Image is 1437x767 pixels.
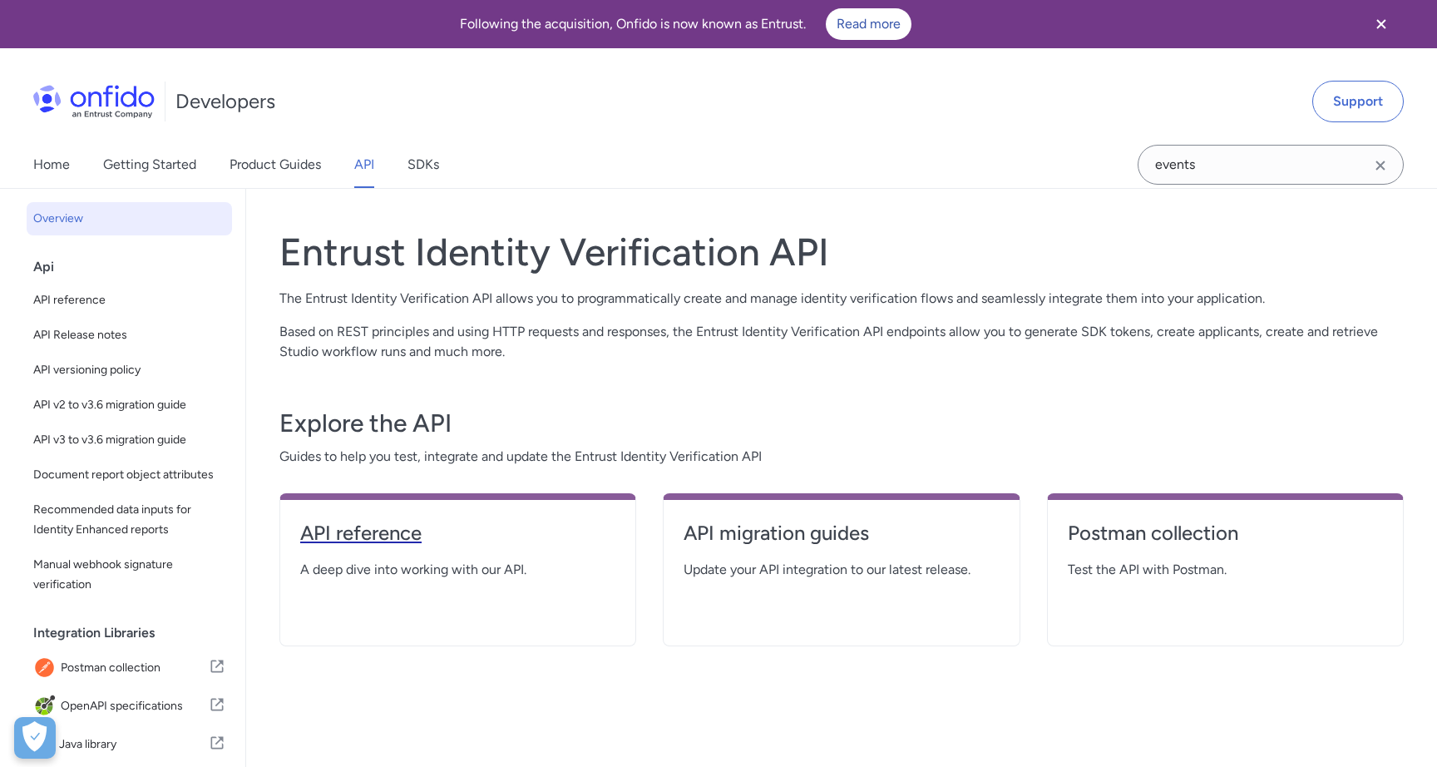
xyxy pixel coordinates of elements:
img: IconPostman collection [33,656,61,680]
span: API Release notes [33,325,225,345]
span: Overview [33,209,225,229]
span: API reference [33,290,225,310]
p: Based on REST principles and using HTTP requests and responses, the Entrust Identity Verification... [279,322,1404,362]
a: API v2 to v3.6 migration guide [27,388,232,422]
span: Test the API with Postman. [1068,560,1383,580]
h1: Developers [175,88,275,115]
svg: Close banner [1371,14,1391,34]
a: API reference [27,284,232,317]
a: IconOpenAPI specificationsOpenAPI specifications [27,688,232,725]
p: The Entrust Identity Verification API allows you to programmatically create and manage identity v... [279,289,1404,309]
a: IconPostman collectionPostman collection [27,650,232,686]
div: Cookie Preferences [14,717,56,759]
h1: Entrust Identity Verification API [279,229,1404,275]
a: Document report object attributes [27,458,232,492]
a: Recommended data inputs for Identity Enhanced reports [27,493,232,547]
a: Overview [27,202,232,235]
a: API versioning policy [27,354,232,387]
h4: API migration guides [684,520,999,547]
div: Api [33,250,239,284]
span: OpenAPI specifications [61,695,209,718]
a: Product Guides [230,141,321,188]
span: Postman collection [61,656,209,680]
span: Manual webhook signature verification [33,555,225,595]
a: Getting Started [103,141,196,188]
button: Open Preferences [14,717,56,759]
a: SDKs [407,141,439,188]
a: Manual webhook signature verification [27,548,232,601]
span: Guides to help you test, integrate and update the Entrust Identity Verification API [279,447,1404,467]
a: IconJava libraryJava library [27,726,232,763]
span: API v3 to v3.6 migration guide [33,430,225,450]
div: Following the acquisition, Onfido is now known as Entrust. [20,8,1351,40]
img: Onfido Logo [33,85,155,118]
h3: Explore the API [279,407,1404,440]
a: Home [33,141,70,188]
span: Java library [59,733,209,756]
a: Read more [826,8,911,40]
svg: Clear search field button [1370,156,1390,176]
span: Document report object attributes [33,465,225,485]
a: API v3 to v3.6 migration guide [27,423,232,457]
a: Postman collection [1068,520,1383,560]
h4: Postman collection [1068,520,1383,547]
input: Onfido search input field [1138,145,1404,185]
span: A deep dive into working with our API. [300,560,615,580]
a: API reference [300,520,615,560]
img: IconOpenAPI specifications [33,695,61,718]
span: Update your API integration to our latest release. [684,560,999,580]
div: Integration Libraries [33,616,239,650]
button: Close banner [1351,3,1412,45]
span: API v2 to v3.6 migration guide [33,395,225,415]
a: API [354,141,374,188]
h4: API reference [300,520,615,547]
a: API migration guides [684,520,999,560]
span: API versioning policy [33,360,225,380]
span: Recommended data inputs for Identity Enhanced reports [33,500,225,540]
a: API Release notes [27,319,232,352]
a: Support [1312,81,1404,122]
